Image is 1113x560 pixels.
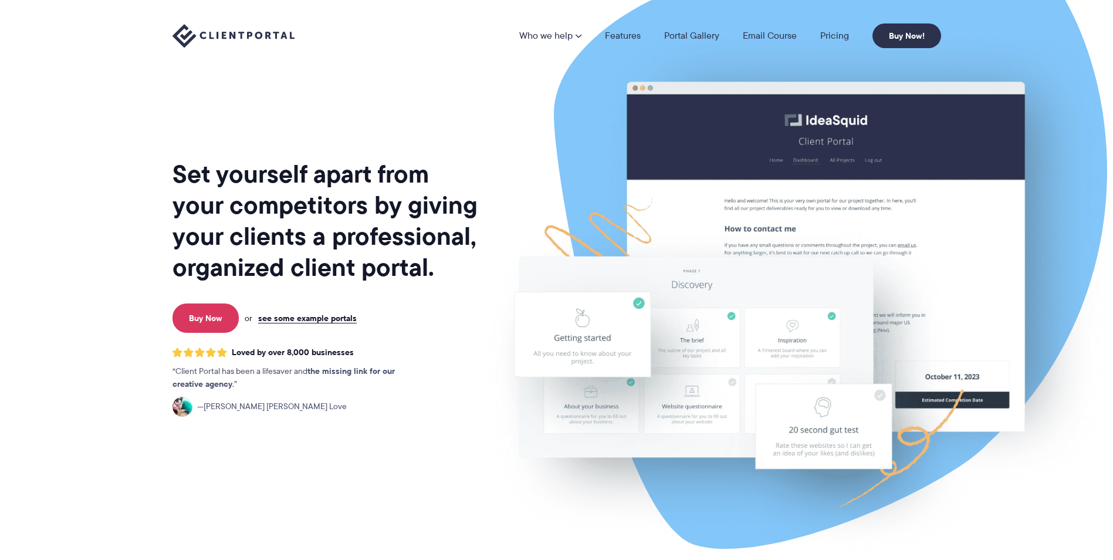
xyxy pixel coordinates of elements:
a: Buy Now [172,303,239,333]
a: Pricing [820,31,849,41]
a: see some example portals [258,313,357,323]
a: Features [605,31,641,41]
a: Portal Gallery [664,31,719,41]
strong: the missing link for our creative agency [172,365,395,390]
a: Email Course [743,31,797,41]
a: Who we help [519,31,581,41]
span: Loved by over 8,000 businesses [232,348,354,357]
span: [PERSON_NAME] [PERSON_NAME] Love [197,400,347,413]
span: or [245,313,252,323]
a: Buy Now! [872,23,941,48]
p: Client Portal has been a lifesaver and . [172,365,419,391]
h1: Set yourself apart from your competitors by giving your clients a professional, organized client ... [172,158,480,283]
